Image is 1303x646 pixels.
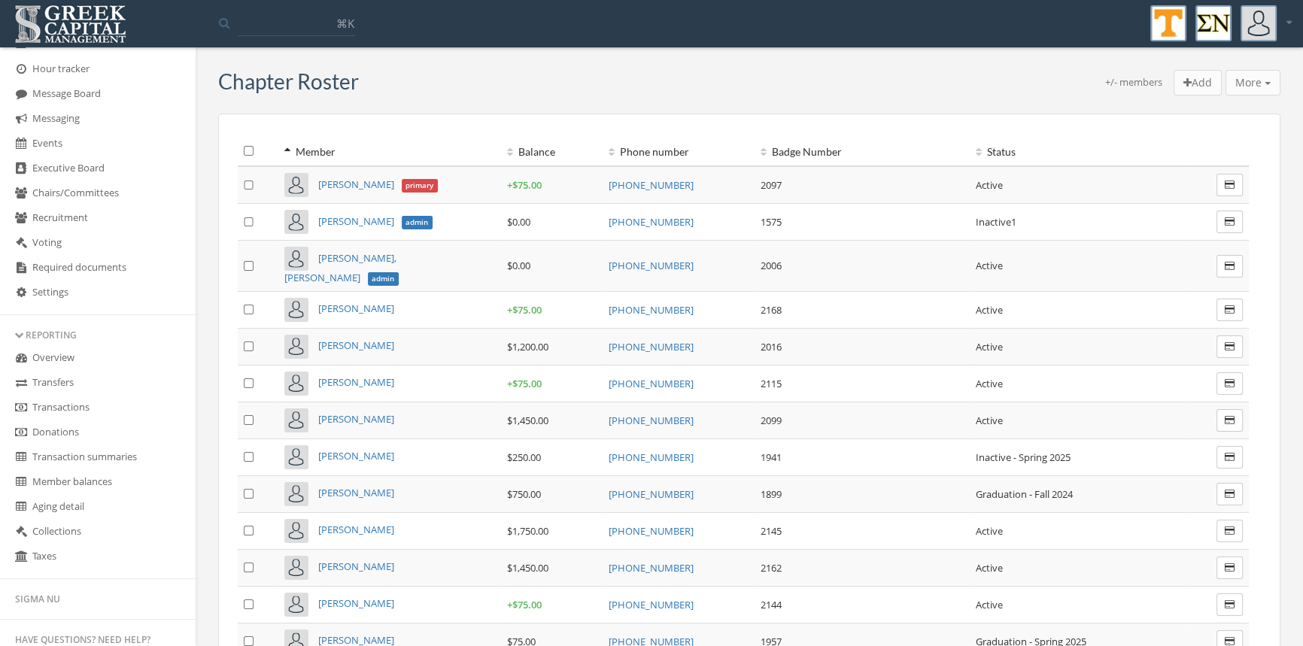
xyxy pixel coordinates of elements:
a: [PERSON_NAME] [318,560,394,573]
span: $0.00 [507,259,530,272]
a: [PHONE_NUMBER] [609,598,694,611]
span: admin [368,272,399,286]
span: ⌘K [336,16,354,31]
td: 2115 [755,365,970,402]
td: 2162 [755,549,970,586]
span: primary [402,179,439,193]
td: Active [970,328,1184,365]
a: [PERSON_NAME] [318,596,394,610]
th: Member [278,137,501,166]
a: [PHONE_NUMBER] [609,561,694,575]
td: Active [970,166,1184,204]
a: [PHONE_NUMBER] [609,487,694,501]
a: [PHONE_NUMBER] [609,377,694,390]
td: Active [970,402,1184,438]
a: [PHONE_NUMBER] [609,450,694,464]
span: + $75.00 [507,598,542,611]
span: admin [402,216,433,229]
span: $1,450.00 [507,561,548,575]
td: Inactive1 [970,204,1184,241]
span: $1,200.00 [507,340,548,353]
div: Reporting [15,329,181,341]
span: + $75.00 [507,303,542,317]
a: [PERSON_NAME] [318,449,394,463]
td: Active [970,241,1184,292]
a: [PHONE_NUMBER] [609,178,694,192]
td: 1575 [755,204,970,241]
a: [PERSON_NAME] [318,375,394,389]
td: 2006 [755,241,970,292]
a: [PHONE_NUMBER] [609,215,694,229]
a: [PERSON_NAME]primary [318,177,438,191]
td: Graduation - Fall 2024 [970,475,1184,512]
span: $750.00 [507,487,541,501]
a: [PHONE_NUMBER] [609,259,694,272]
td: 2145 [755,512,970,549]
span: [PERSON_NAME] [318,214,394,228]
span: $250.00 [507,450,541,464]
td: 1941 [755,438,970,475]
td: Active [970,291,1184,328]
a: [PERSON_NAME] [318,338,394,352]
th: Phone number [603,137,755,166]
td: 1899 [755,475,970,512]
span: [PERSON_NAME], [PERSON_NAME] [284,251,396,285]
td: Inactive - Spring 2025 [970,438,1184,475]
span: $1,750.00 [507,524,548,538]
a: [PERSON_NAME] [318,302,394,315]
div: +/- members [1105,75,1162,96]
a: [PHONE_NUMBER] [609,303,694,317]
a: [PHONE_NUMBER] [609,340,694,353]
td: 2016 [755,328,970,365]
h3: Chapter Roster [218,70,359,93]
a: [PERSON_NAME]admin [318,214,433,228]
th: Status [970,137,1184,166]
td: Active [970,512,1184,549]
a: [PHONE_NUMBER] [609,524,694,538]
a: [PHONE_NUMBER] [609,414,694,427]
td: Active [970,586,1184,623]
span: $1,450.00 [507,414,548,427]
th: Balance [501,137,603,166]
td: 2168 [755,291,970,328]
td: Active [970,549,1184,586]
a: [PERSON_NAME] [318,523,394,536]
span: $0.00 [507,215,530,229]
a: [PERSON_NAME] [318,486,394,499]
th: Badge Number [755,137,970,166]
td: 2099 [755,402,970,438]
td: 2144 [755,586,970,623]
a: [PERSON_NAME] [318,412,394,426]
a: [PERSON_NAME], [PERSON_NAME]admin [284,251,399,285]
td: Active [970,365,1184,402]
td: 2097 [755,166,970,204]
span: + $75.00 [507,178,542,192]
span: [PERSON_NAME] [318,177,394,191]
span: + $75.00 [507,377,542,390]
